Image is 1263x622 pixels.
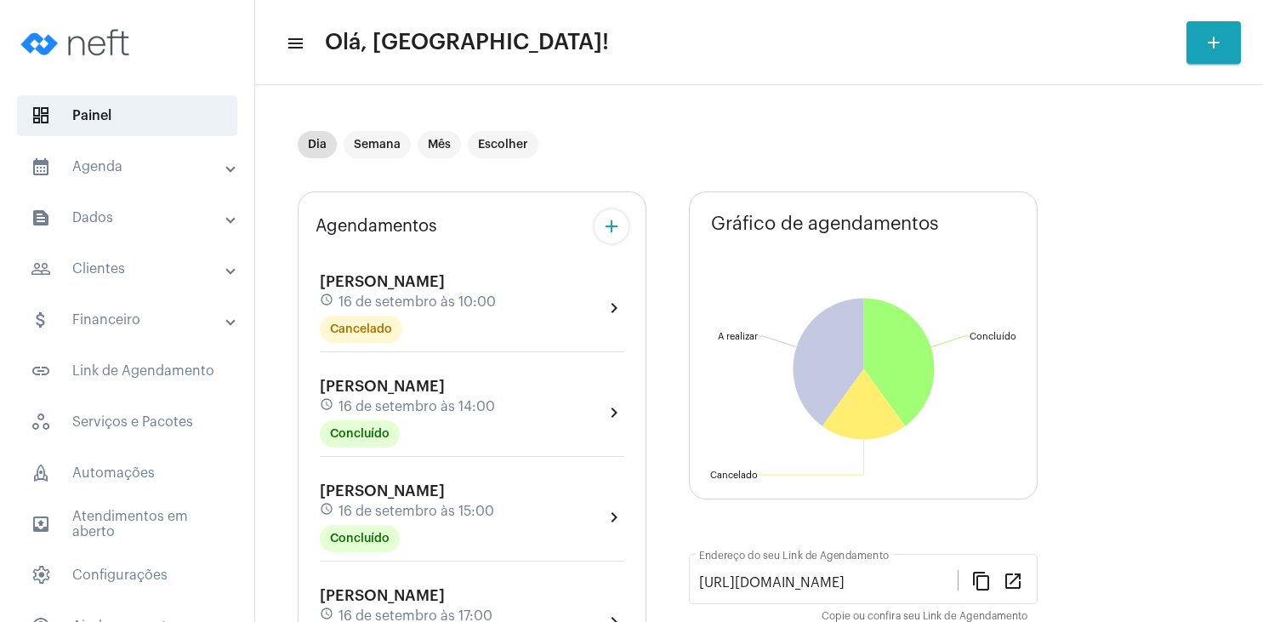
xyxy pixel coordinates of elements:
[10,146,254,187] mat-expansion-panel-header: sidenav iconAgenda
[31,208,227,228] mat-panel-title: Dados
[601,216,622,237] mat-icon: add
[14,9,141,77] img: logo-neft-novo-2.png
[31,463,51,483] span: sidenav icon
[10,197,254,238] mat-expansion-panel-header: sidenav iconDados
[316,217,437,236] span: Agendamentos
[31,412,51,432] span: sidenav icon
[320,483,445,499] span: [PERSON_NAME]
[17,351,237,391] span: Link de Agendamento
[604,402,624,423] mat-icon: chevron_right
[418,131,461,158] mat-chip: Mês
[710,471,758,480] text: Cancelado
[1203,32,1224,53] mat-icon: add
[31,361,51,381] mat-icon: sidenav icon
[325,29,609,56] span: Olá, [GEOGRAPHIC_DATA]!
[711,214,939,234] span: Gráfico de agendamentos
[286,33,303,54] mat-icon: sidenav icon
[31,106,51,126] span: sidenav icon
[298,131,337,158] mat-chip: Dia
[320,316,402,343] mat-chip: Cancelado
[320,379,445,394] span: [PERSON_NAME]
[468,131,538,158] mat-chip: Escolher
[31,259,51,279] mat-icon: sidenav icon
[339,294,496,310] span: 16 de setembro às 10:00
[339,399,495,414] span: 16 de setembro às 14:00
[699,575,958,591] input: Link
[31,208,51,228] mat-icon: sidenav icon
[320,525,400,552] mat-chip: Concluído
[31,310,51,330] mat-icon: sidenav icon
[10,300,254,340] mat-expansion-panel-header: sidenav iconFinanceiro
[971,570,992,591] mat-icon: content_copy
[17,402,237,442] span: Serviços e Pacotes
[320,293,335,311] mat-icon: schedule
[604,298,624,318] mat-icon: chevron_right
[970,332,1016,341] text: Concluído
[320,274,445,289] span: [PERSON_NAME]
[31,565,51,585] span: sidenav icon
[17,555,237,596] span: Configurações
[31,310,227,330] mat-panel-title: Financeiro
[344,131,411,158] mat-chip: Semana
[339,504,494,519] span: 16 de setembro às 15:00
[17,95,237,136] span: Painel
[320,502,335,521] mat-icon: schedule
[320,420,400,448] mat-chip: Concluído
[604,507,624,528] mat-icon: chevron_right
[10,248,254,289] mat-expansion-panel-header: sidenav iconClientes
[31,157,51,177] mat-icon: sidenav icon
[320,588,445,603] span: [PERSON_NAME]
[17,504,237,545] span: Atendimentos em aberto
[320,397,335,416] mat-icon: schedule
[17,453,237,494] span: Automações
[31,514,51,534] mat-icon: sidenav icon
[1003,570,1023,591] mat-icon: open_in_new
[31,157,227,177] mat-panel-title: Agenda
[718,332,758,341] text: A realizar
[31,259,227,279] mat-panel-title: Clientes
